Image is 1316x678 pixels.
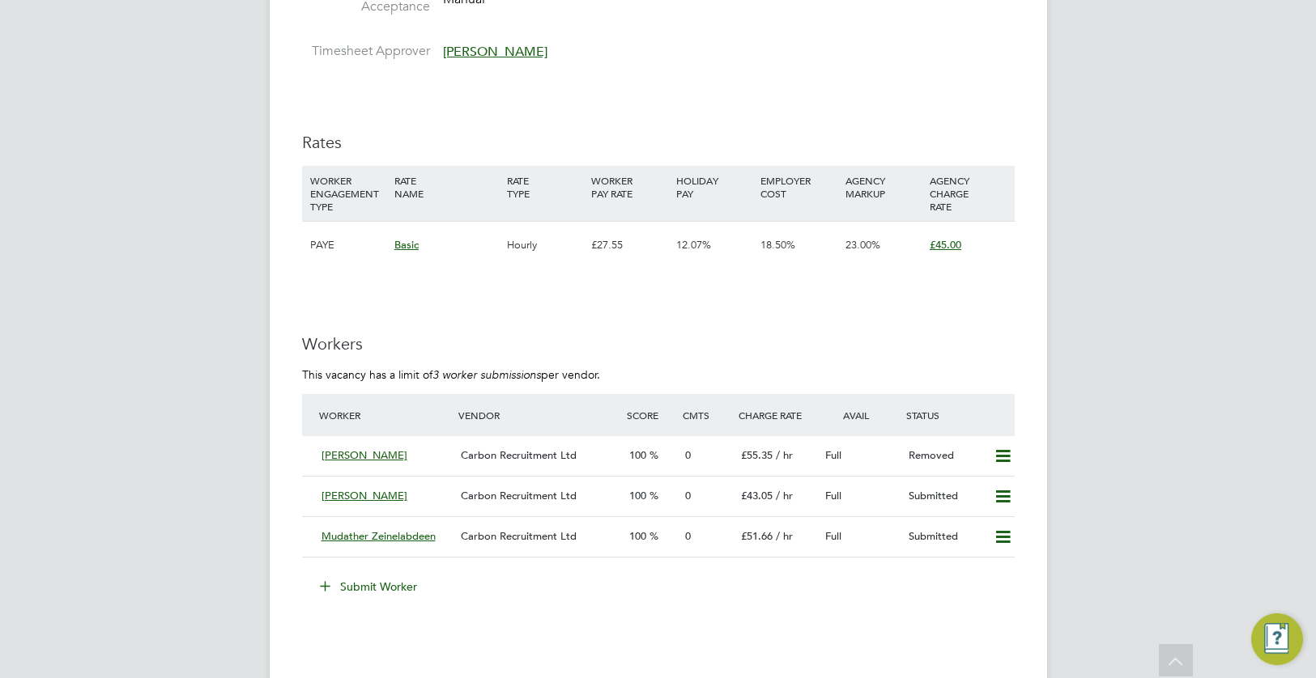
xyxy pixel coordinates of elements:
span: 0 [685,489,691,502]
div: PAYE [306,222,390,269]
div: Submitted [902,483,986,510]
div: RATE TYPE [503,166,587,208]
span: 0 [685,448,691,462]
span: £45.00 [930,238,961,252]
span: Carbon Recruitment Ltd [461,529,577,543]
div: WORKER PAY RATE [587,166,671,208]
div: AGENCY MARKUP [841,166,926,208]
div: Vendor [454,400,622,430]
span: / hr [776,529,793,543]
span: 18.50% [760,238,795,252]
span: Basic [394,238,419,252]
span: 0 [685,529,691,543]
div: RATE NAME [390,166,503,208]
p: This vacancy has a limit of per vendor. [302,367,1015,382]
span: 12.07% [676,238,711,252]
button: Engage Resource Center [1251,613,1303,665]
div: Charge Rate [735,400,819,430]
div: Cmts [679,400,735,430]
div: Hourly [503,222,587,269]
div: AGENCY CHARGE RATE [926,166,1010,221]
span: Carbon Recruitment Ltd [461,489,577,502]
span: 23.00% [845,238,880,252]
span: Full [825,489,841,502]
div: Score [623,400,679,430]
button: Submit Worker [309,574,430,600]
div: £27.55 [587,222,671,269]
h3: Rates [302,132,1015,153]
span: Full [825,448,841,462]
span: £55.35 [741,448,773,462]
div: HOLIDAY PAY [672,166,756,208]
div: Status [902,400,1014,430]
span: / hr [776,448,793,462]
div: Removed [902,443,986,469]
span: [PERSON_NAME] [322,489,407,502]
span: [PERSON_NAME] [322,448,407,462]
div: WORKER ENGAGEMENT TYPE [306,166,390,221]
span: Mudather Zeinelabdeen [322,529,436,543]
span: 100 [629,448,646,462]
em: 3 worker submissions [432,367,541,382]
span: [PERSON_NAME] [443,44,547,60]
div: Avail [819,400,903,430]
span: Full [825,529,841,543]
div: Worker [315,400,455,430]
div: Submitted [902,523,986,550]
div: EMPLOYER COST [756,166,841,208]
h3: Workers [302,333,1015,354]
span: Carbon Recruitment Ltd [461,448,577,462]
span: 100 [629,489,646,502]
span: / hr [776,489,793,502]
span: 100 [629,529,646,543]
label: Timesheet Approver [302,43,430,60]
span: £51.66 [741,529,773,543]
span: £43.05 [741,489,773,502]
